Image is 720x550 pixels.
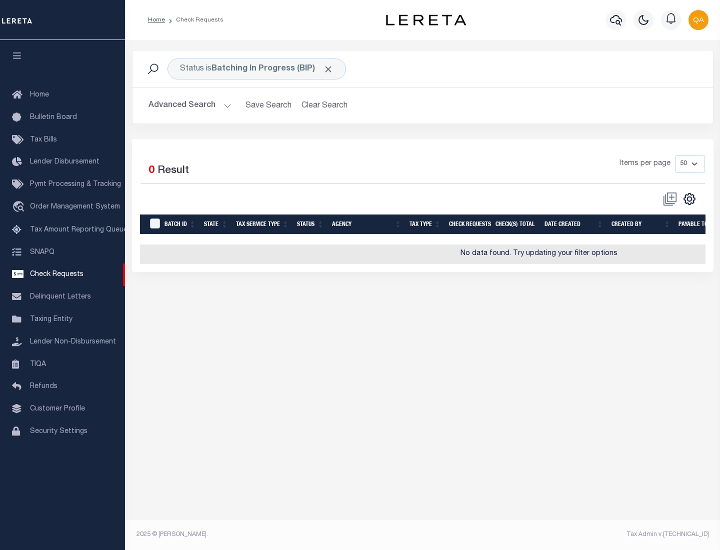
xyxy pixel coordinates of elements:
label: Result [157,163,189,179]
span: Refunds [30,383,57,390]
th: State: activate to sort column ascending [200,214,232,235]
span: Delinquent Letters [30,293,91,300]
span: Pymt Processing & Tracking [30,181,121,188]
span: Bulletin Board [30,114,77,121]
div: 2025 © [PERSON_NAME]. [129,530,423,539]
th: Tax Service Type: activate to sort column ascending [232,214,293,235]
th: Check(s) Total [491,214,540,235]
a: Home [148,17,165,23]
span: Tax Bills [30,136,57,143]
button: Advanced Search [148,96,231,115]
span: Home [30,91,49,98]
button: Save Search [239,96,297,115]
span: SNAPQ [30,248,54,255]
th: Check Requests [445,214,491,235]
span: Lender Disbursement [30,158,99,165]
button: Clear Search [297,96,352,115]
b: Batching In Progress (BIP) [211,65,333,73]
span: Taxing Entity [30,316,72,323]
img: logo-dark.svg [386,14,466,25]
i: travel_explore [12,201,28,214]
span: Click to Remove [323,64,333,74]
span: Order Management System [30,203,120,210]
th: Agency: activate to sort column ascending [328,214,405,235]
th: Tax Type: activate to sort column ascending [405,214,445,235]
th: Status: activate to sort column ascending [293,214,328,235]
span: Lender Non-Disbursement [30,338,116,345]
span: Customer Profile [30,405,85,412]
span: Security Settings [30,428,87,435]
div: Status is [167,58,346,79]
th: Batch Id: activate to sort column ascending [160,214,200,235]
th: Date Created: activate to sort column ascending [540,214,607,235]
span: 0 [148,165,154,176]
span: Check Requests [30,271,83,278]
span: Tax Amount Reporting Queue [30,226,127,233]
span: Items per page [619,158,670,169]
img: svg+xml;base64,PHN2ZyB4bWxucz0iaHR0cDovL3d3dy53My5vcmcvMjAwMC9zdmciIHBvaW50ZXItZXZlbnRzPSJub25lIi... [688,10,708,30]
li: Check Requests [165,15,223,24]
div: Tax Admin v.[TECHNICAL_ID] [430,530,709,539]
th: Created By: activate to sort column ascending [607,214,674,235]
span: TIQA [30,360,46,367]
